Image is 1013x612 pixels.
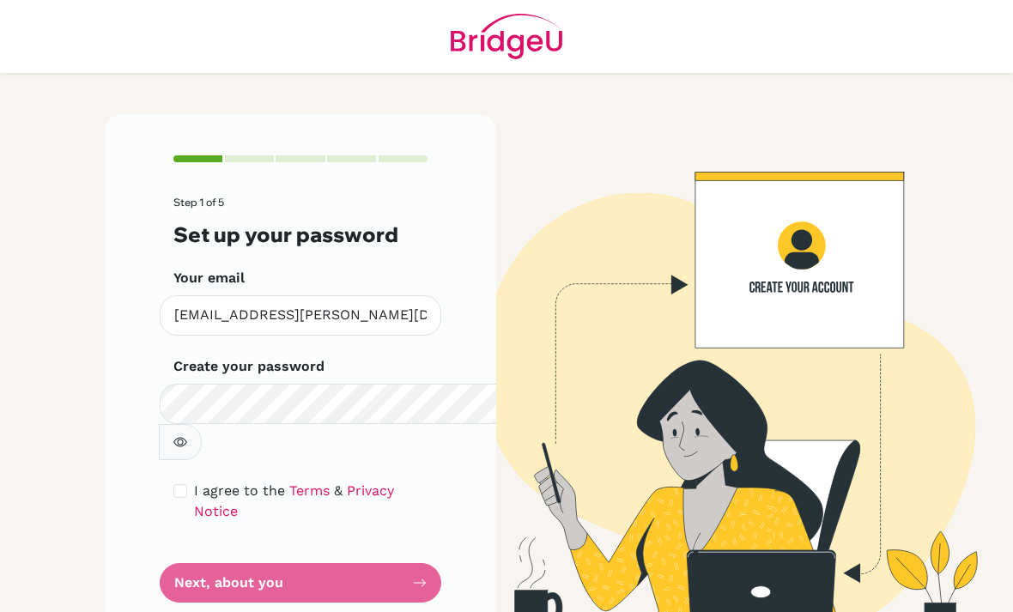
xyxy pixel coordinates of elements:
[334,482,343,499] span: &
[160,295,441,336] input: Insert your email*
[173,196,224,209] span: Step 1 of 5
[173,356,325,377] label: Create your password
[194,482,394,519] a: Privacy Notice
[173,268,245,288] label: Your email
[289,482,330,499] a: Terms
[173,222,428,247] h3: Set up your password
[194,482,285,499] span: I agree to the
